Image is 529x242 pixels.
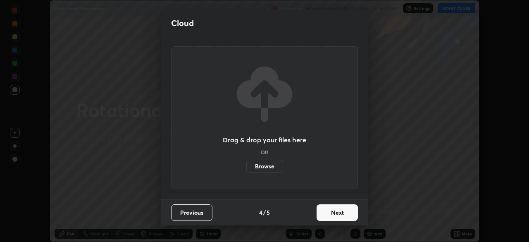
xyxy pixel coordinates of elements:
[171,18,194,29] h2: Cloud
[223,137,306,143] h3: Drag & drop your files here
[171,204,212,221] button: Previous
[259,208,262,217] h4: 4
[317,204,358,221] button: Next
[267,208,270,217] h4: 5
[261,150,268,155] h5: OR
[263,208,266,217] h4: /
